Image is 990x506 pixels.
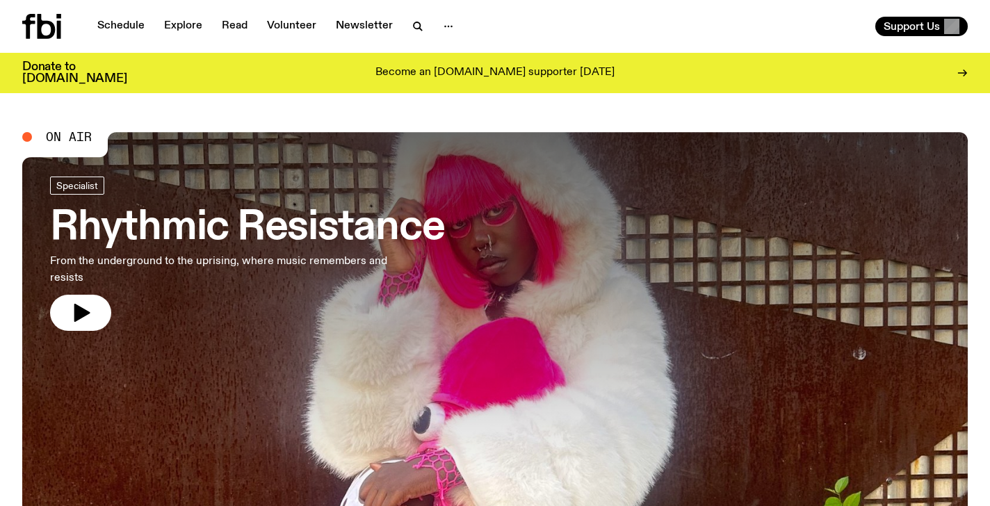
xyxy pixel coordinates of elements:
a: Volunteer [259,17,325,36]
a: Schedule [89,17,153,36]
a: Rhythmic ResistanceFrom the underground to the uprising, where music remembers and resists [50,177,444,331]
a: Newsletter [327,17,401,36]
button: Support Us [875,17,968,36]
a: Explore [156,17,211,36]
span: Support Us [884,20,940,33]
h3: Rhythmic Resistance [50,209,444,247]
span: Specialist [56,180,98,190]
a: Specialist [50,177,104,195]
span: On Air [46,131,92,143]
p: Become an [DOMAIN_NAME] supporter [DATE] [375,67,615,79]
a: Read [213,17,256,36]
h3: Donate to [DOMAIN_NAME] [22,61,127,85]
p: From the underground to the uprising, where music remembers and resists [50,253,406,286]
